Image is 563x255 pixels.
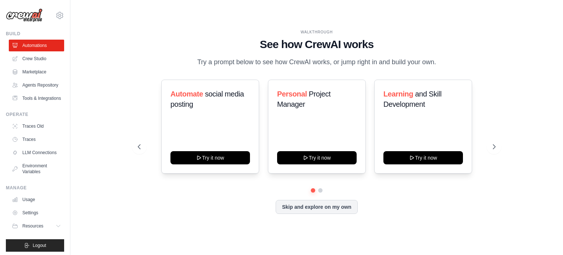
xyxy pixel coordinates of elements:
button: Try it now [277,151,357,164]
a: Agents Repository [9,79,64,91]
p: Try a prompt below to see how CrewAI works, or jump right in and build your own. [194,57,440,68]
a: Traces Old [9,120,64,132]
h1: See how CrewAI works [138,38,496,51]
a: Crew Studio [9,53,64,65]
div: WALKTHROUGH [138,29,496,35]
a: Traces [9,134,64,145]
span: and Skill Development [383,90,441,108]
a: Environment Variables [9,160,64,178]
span: Resources [22,223,43,229]
button: Logout [6,239,64,252]
span: Project Manager [277,90,331,108]
span: Logout [33,243,46,248]
a: Automations [9,40,64,51]
div: Manage [6,185,64,191]
div: Operate [6,112,64,117]
a: Settings [9,207,64,219]
div: Build [6,31,64,37]
button: Resources [9,220,64,232]
button: Skip and explore on my own [276,200,357,214]
span: social media posting [170,90,244,108]
a: Tools & Integrations [9,92,64,104]
button: Try it now [170,151,250,164]
a: Marketplace [9,66,64,78]
button: Try it now [383,151,463,164]
span: Personal [277,90,307,98]
a: LLM Connections [9,147,64,159]
img: Logo [6,8,43,22]
span: Learning [383,90,413,98]
span: Automate [170,90,203,98]
a: Usage [9,194,64,205]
